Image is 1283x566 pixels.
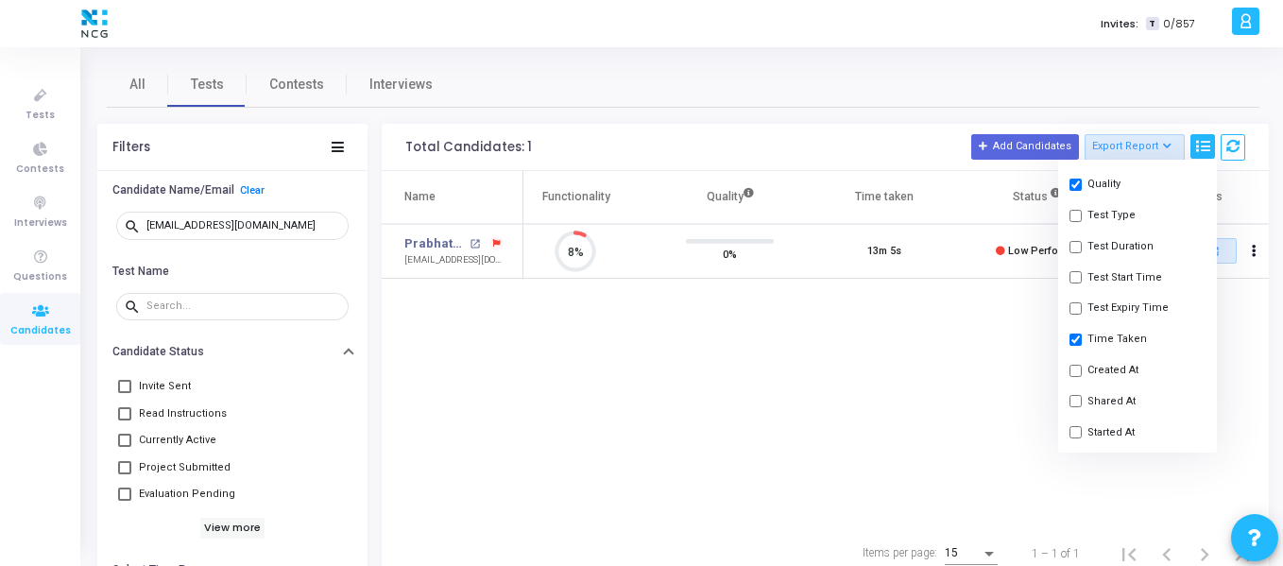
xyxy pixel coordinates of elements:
[404,234,465,253] a: Prabhati Jena
[1241,238,1268,265] button: Actions
[945,546,958,559] span: 15
[855,186,914,207] div: Time taken
[1163,16,1195,32] span: 0/857
[146,300,341,312] input: Search...
[139,403,227,425] span: Read Instructions
[1008,245,1080,257] span: Low Performer
[77,5,112,43] img: logo
[1058,199,1217,231] button: Test Type
[1058,262,1217,293] button: Test Start Time
[653,171,807,224] th: Quality
[97,256,368,285] button: Test Name
[97,337,368,367] button: Candidate Status
[112,345,204,359] h6: Candidate Status
[1058,417,1217,448] button: Started At
[1058,448,1217,479] button: Completed At
[146,220,341,232] input: Search...
[112,140,150,155] div: Filters
[404,186,436,207] div: Name
[191,75,224,94] span: Tests
[10,323,71,339] span: Candidates
[499,171,653,224] th: Functionality
[1058,324,1217,355] button: Time Taken
[124,217,146,234] mat-icon: search
[971,134,1079,159] button: Add Candidates
[945,547,998,560] mat-select: Items per page:
[369,75,433,94] span: Interviews
[1058,169,1217,200] button: Quality
[129,75,145,94] span: All
[139,456,231,479] span: Project Submitted
[1101,16,1138,32] label: Invites:
[200,518,265,539] h6: View more
[1058,386,1217,417] button: Shared At
[1032,545,1080,562] div: 1 – 1 of 1
[1058,354,1217,386] button: Created At
[139,375,191,398] span: Invite Sent
[723,244,737,263] span: 0%
[112,265,169,279] h6: Test Name
[240,184,265,197] a: Clear
[139,483,235,506] span: Evaluation Pending
[1146,17,1158,31] span: T
[112,183,234,197] h6: Candidate Name/Email
[470,239,480,249] mat-icon: open_in_new
[405,140,532,155] div: Total Candidates: 1
[404,253,504,267] div: [EMAIL_ADDRESS][DOMAIN_NAME]
[1058,231,1217,262] button: Test Duration
[1085,134,1186,161] button: Export Report
[16,162,64,178] span: Contests
[867,244,901,260] div: 13m 5s
[124,298,146,315] mat-icon: search
[961,171,1115,224] th: Status
[863,544,937,561] div: Items per page:
[269,75,324,94] span: Contests
[13,269,67,285] span: Questions
[97,176,368,205] button: Candidate Name/EmailClear
[14,215,67,232] span: Interviews
[1058,293,1217,324] button: Test Expiry Time
[26,108,55,124] span: Tests
[139,429,216,452] span: Currently Active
